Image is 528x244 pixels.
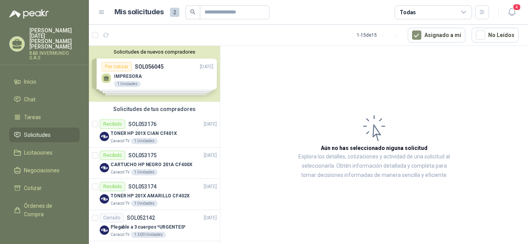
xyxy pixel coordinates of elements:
[111,232,129,238] p: Caracol TV
[131,200,158,207] div: 1 Unidades
[29,51,80,60] p: B&B INVERMUNDO S.A.S
[9,181,80,195] a: Cotizar
[298,152,451,180] p: Explora los detalles, cotizaciones y actividad de una solicitud al seleccionarla. Obtén informaci...
[204,214,217,222] p: [DATE]
[9,9,49,19] img: Logo peakr
[9,110,80,125] a: Tareas
[89,102,220,116] div: Solicitudes de tus compradores
[100,132,109,141] img: Company Logo
[24,166,60,175] span: Negociaciones
[100,163,109,172] img: Company Logo
[100,194,109,204] img: Company Logo
[204,183,217,190] p: [DATE]
[89,210,220,241] a: CerradoSOL052142[DATE] Company LogoPlegable a 3 cuerpos *URGENTES*Caracol TV1.500 Unidades
[114,7,164,18] h1: Mis solicitudes
[111,200,129,207] p: Caracol TV
[89,179,220,210] a: RecibidoSOL053174[DATE] Company LogoTONER HP 201X AMARILLO CF402XCaracol TV1 Unidades
[131,232,166,238] div: 1.500 Unidades
[9,225,80,239] a: Remisiones
[24,184,42,192] span: Cotizar
[111,161,192,168] p: CARTUCHO HP NEGRO 201A CF400X
[111,192,190,200] p: TONER HP 201X AMARILLO CF402X
[89,46,220,102] div: Solicitudes de nuevos compradoresPor cotizarSOL056045[DATE] IMPRESORA1 UnidadesPor cotizarSOL0535...
[24,131,51,139] span: Solicitudes
[24,113,41,121] span: Tareas
[128,184,157,189] p: SOL053174
[400,8,416,17] div: Todas
[111,224,186,231] p: Plegable a 3 cuerpos *URGENTES*
[100,182,125,191] div: Recibido
[128,153,157,158] p: SOL053175
[92,49,217,55] button: Solicitudes de nuevos compradores
[9,163,80,178] a: Negociaciones
[100,225,109,235] img: Company Logo
[89,116,220,148] a: RecibidoSOL053176[DATE] Company LogoTONER HP 201X CIAN CF401XCaracol TV1 Unidades
[321,144,428,152] h3: Aún no has seleccionado niguna solicitud
[111,138,129,144] p: Caracol TV
[29,28,80,49] p: [PERSON_NAME][DATE] [PERSON_NAME] [PERSON_NAME]
[127,215,155,220] p: SOL052142
[357,29,402,41] div: 1 - 15 de 15
[9,128,80,142] a: Solicitudes
[190,9,196,15] span: search
[131,138,158,144] div: 1 Unidades
[24,77,36,86] span: Inicio
[9,199,80,222] a: Órdenes de Compra
[128,121,157,127] p: SOL053176
[89,148,220,179] a: RecibidoSOL053175[DATE] Company LogoCARTUCHO HP NEGRO 201A CF400XCaracol TV1 Unidades
[204,121,217,128] p: [DATE]
[472,28,519,42] button: No Leídos
[111,169,129,175] p: Caracol TV
[204,152,217,159] p: [DATE]
[100,213,124,222] div: Cerrado
[111,130,177,137] p: TONER HP 201X CIAN CF401X
[131,169,158,175] div: 1 Unidades
[100,119,125,129] div: Recibido
[505,5,519,19] button: 4
[24,148,53,157] span: Licitaciones
[513,3,521,11] span: 4
[24,202,72,219] span: Órdenes de Compra
[24,95,36,104] span: Chat
[100,151,125,160] div: Recibido
[9,74,80,89] a: Inicio
[170,8,179,17] span: 2
[9,92,80,107] a: Chat
[9,145,80,160] a: Licitaciones
[408,28,465,42] button: Asignado a mi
